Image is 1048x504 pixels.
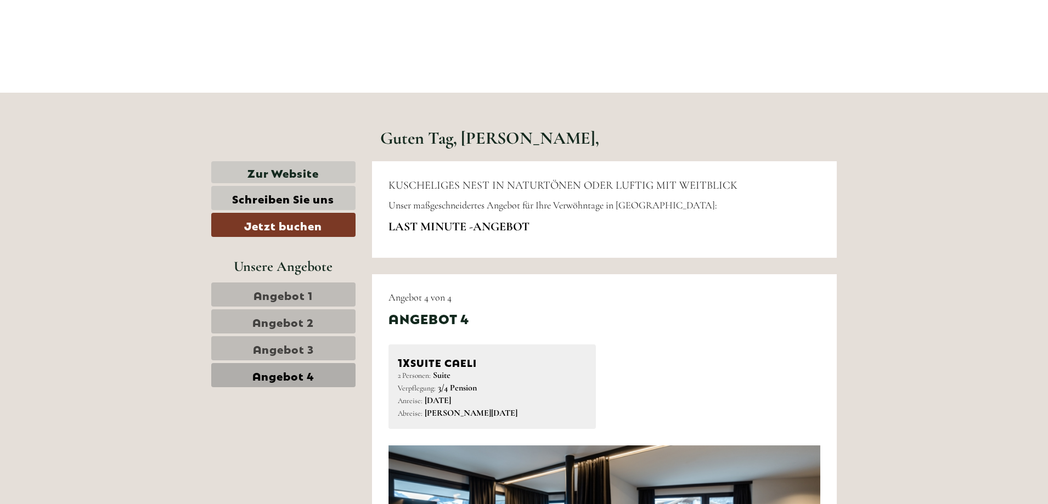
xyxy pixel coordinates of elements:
[253,341,314,356] span: Angebot 3
[425,395,451,406] b: [DATE]
[425,407,517,418] b: [PERSON_NAME][DATE]
[433,370,450,381] b: Suite
[398,396,422,405] small: Anreise:
[380,128,599,148] h1: Guten Tag, [PERSON_NAME],
[388,199,717,211] span: Unser maßgeschneidertes Angebot für Ihre Verwöhntage in [GEOGRAPHIC_DATA]:
[252,367,314,383] span: Angebot 4
[211,161,356,184] a: Zur Website
[8,30,161,63] div: Guten Tag, wie können wir Ihnen helfen?
[196,8,236,27] div: [DATE]
[388,309,469,327] div: Angebot 4
[253,287,313,302] span: Angebot 1
[16,32,156,41] div: [GEOGRAPHIC_DATA]
[388,291,452,303] span: Angebot 4 von 4
[398,354,587,370] div: SUITE CAELI
[398,409,422,418] small: Abreise:
[388,219,529,234] strong: LAST MINUTE -ANGEBOT
[211,256,356,276] div: Unsere Angebote
[211,186,356,210] a: Schreiben Sie uns
[356,284,432,308] button: Senden
[16,53,156,61] small: 14:08
[252,314,314,329] span: Angebot 2
[398,371,431,380] small: 2 Personen:
[398,354,410,369] b: 1x
[438,382,477,393] b: 3/4 Pension
[398,383,436,393] small: Verpflegung:
[388,179,737,192] span: KUSCHELIGES NEST IN NATURTÖNEN ODER LUFTIG MIT WEITBLICK
[211,213,356,237] a: Jetzt buchen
